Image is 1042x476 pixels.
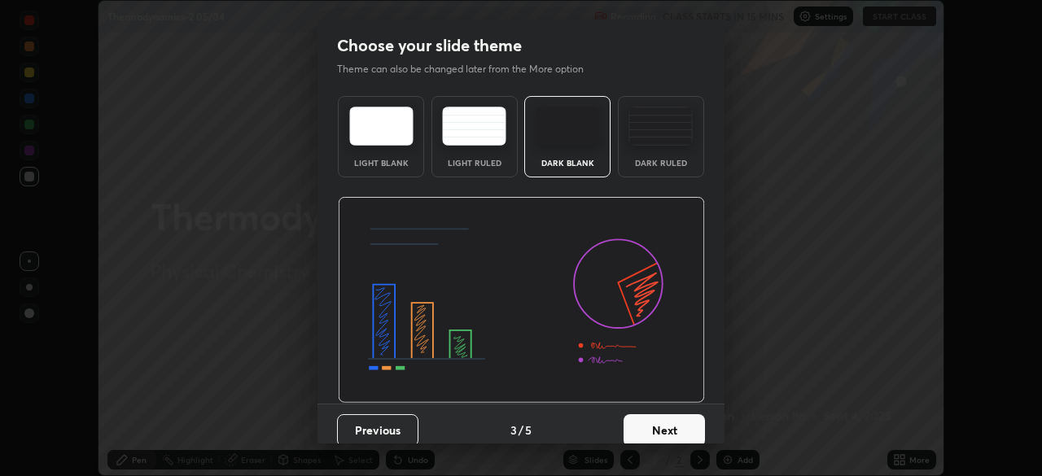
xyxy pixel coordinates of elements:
button: Previous [337,414,418,447]
img: darkThemeBanner.d06ce4a2.svg [338,197,705,404]
h4: 3 [510,421,517,439]
h2: Choose your slide theme [337,35,522,56]
h4: / [519,421,523,439]
img: lightRuledTheme.5fabf969.svg [442,107,506,146]
img: lightTheme.e5ed3b09.svg [349,107,414,146]
img: darkRuledTheme.de295e13.svg [628,107,693,146]
button: Next [624,414,705,447]
div: Dark Blank [535,159,600,167]
div: Light Blank [348,159,414,167]
div: Dark Ruled [628,159,694,167]
div: Light Ruled [442,159,507,167]
p: Theme can also be changed later from the More option [337,62,601,76]
img: darkTheme.f0cc69e5.svg [536,107,600,146]
h4: 5 [525,421,532,439]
